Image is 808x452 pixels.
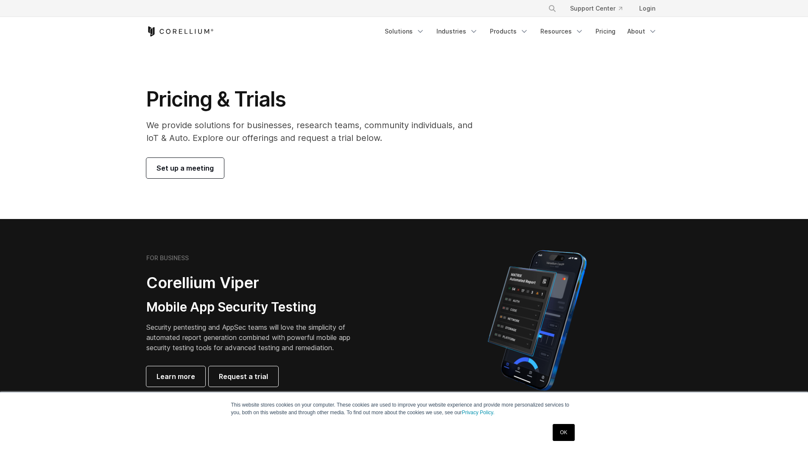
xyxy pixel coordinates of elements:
a: Request a trial [209,366,278,387]
h2: Corellium Viper [146,273,363,292]
a: Products [485,24,534,39]
span: Set up a meeting [157,163,214,173]
a: Login [632,1,662,16]
div: Navigation Menu [380,24,662,39]
a: Learn more [146,366,205,387]
h1: Pricing & Trials [146,87,484,112]
a: About [622,24,662,39]
a: OK [553,424,574,441]
div: Navigation Menu [538,1,662,16]
p: This website stores cookies on your computer. These cookies are used to improve your website expe... [231,401,577,416]
a: Solutions [380,24,430,39]
a: Pricing [590,24,621,39]
span: Request a trial [219,371,268,382]
a: Corellium Home [146,26,214,36]
a: Resources [535,24,589,39]
a: Set up a meeting [146,158,224,178]
p: We provide solutions for businesses, research teams, community individuals, and IoT & Auto. Explo... [146,119,484,144]
button: Search [545,1,560,16]
p: Security pentesting and AppSec teams will love the simplicity of automated report generation comb... [146,322,363,353]
span: Learn more [157,371,195,382]
img: Corellium MATRIX automated report on iPhone showing app vulnerability test results across securit... [473,246,601,395]
h6: FOR BUSINESS [146,254,189,262]
a: Industries [431,24,483,39]
a: Privacy Policy. [462,410,495,416]
a: Support Center [563,1,629,16]
h3: Mobile App Security Testing [146,299,363,315]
